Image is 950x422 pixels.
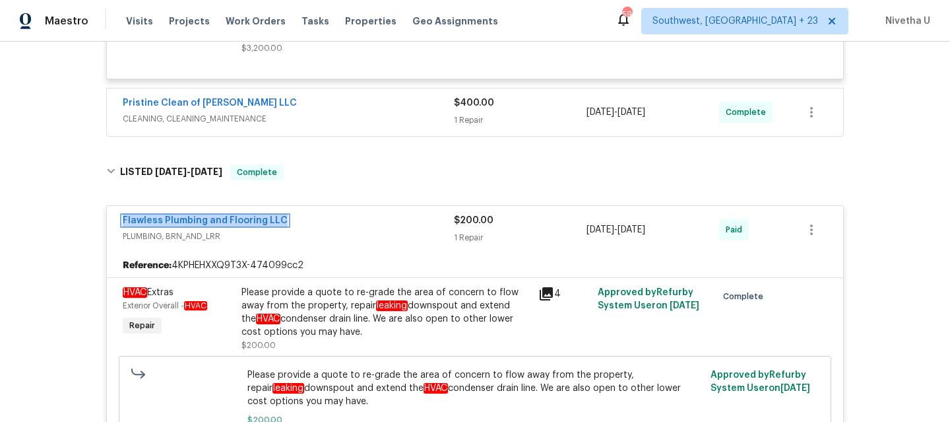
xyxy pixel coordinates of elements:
[538,286,590,302] div: 4
[241,44,282,52] span: $3,200.00
[272,383,304,394] em: leaking
[454,114,586,127] div: 1 Repair
[123,287,174,298] span: Extras
[123,259,172,272] b: Reference:
[123,112,454,125] span: CLEANING, CLEANING_MAINTENANCE
[586,225,614,234] span: [DATE]
[191,167,222,176] span: [DATE]
[155,167,222,176] span: -
[412,15,498,28] span: Geo Assignments
[126,15,153,28] span: Visits
[670,301,699,310] span: [DATE]
[586,106,645,119] span: -
[454,231,586,244] div: 1 Repair
[454,216,493,225] span: $200.00
[586,108,614,117] span: [DATE]
[232,166,282,179] span: Complete
[241,341,276,349] span: $200.00
[454,98,494,108] span: $400.00
[226,15,286,28] span: Work Orders
[376,300,408,311] em: leaking
[120,164,222,180] h6: LISTED
[652,15,818,28] span: Southwest, [GEOGRAPHIC_DATA] + 23
[107,254,843,277] div: 4KPHEHXXQ9T3X-474099cc2
[301,17,329,26] span: Tasks
[345,15,396,28] span: Properties
[256,314,280,324] em: HVAC
[598,288,699,310] span: Approved by Refurby System User on
[123,287,147,298] em: HVAC
[723,290,769,303] span: Complete
[617,225,645,234] span: [DATE]
[711,370,810,393] span: Approved by Refurby System User on
[123,230,454,243] span: PLUMBING, BRN_AND_LRR
[102,151,848,193] div: LISTED [DATE]-[DATE]Complete
[780,384,810,393] span: [DATE]
[424,383,448,394] em: HVAC
[726,223,747,236] span: Paid
[622,8,631,21] div: 595
[726,106,771,119] span: Complete
[184,301,207,310] em: HVAC
[880,15,930,28] span: Nivetha U
[617,108,645,117] span: [DATE]
[123,302,207,310] span: Exterior Overall -
[241,286,530,339] div: Please provide a quote to re-grade the area of concern to flow away from the property, repair dow...
[124,319,160,332] span: Repair
[586,223,645,236] span: -
[123,216,288,225] a: Flawless Plumbing and Flooring LLC
[155,167,187,176] span: [DATE]
[45,15,88,28] span: Maestro
[247,369,703,408] span: Please provide a quote to re-grade the area of concern to flow away from the property, repair dow...
[169,15,210,28] span: Projects
[123,98,297,108] a: Pristine Clean of [PERSON_NAME] LLC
